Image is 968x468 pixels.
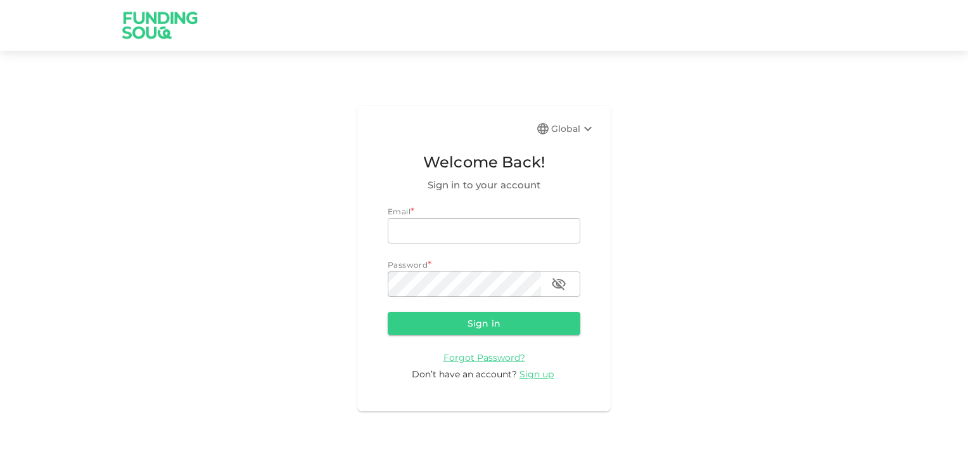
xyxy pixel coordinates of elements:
[388,260,428,270] span: Password
[388,271,541,297] input: password
[388,218,580,244] input: email
[519,368,554,380] span: Sign up
[443,351,525,363] a: Forgot Password?
[443,352,525,363] span: Forgot Password?
[388,207,411,216] span: Email
[388,150,580,174] span: Welcome Back!
[551,121,595,136] div: Global
[388,178,580,193] span: Sign in to your account
[412,368,517,380] span: Don’t have an account?
[388,312,580,335] button: Sign in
